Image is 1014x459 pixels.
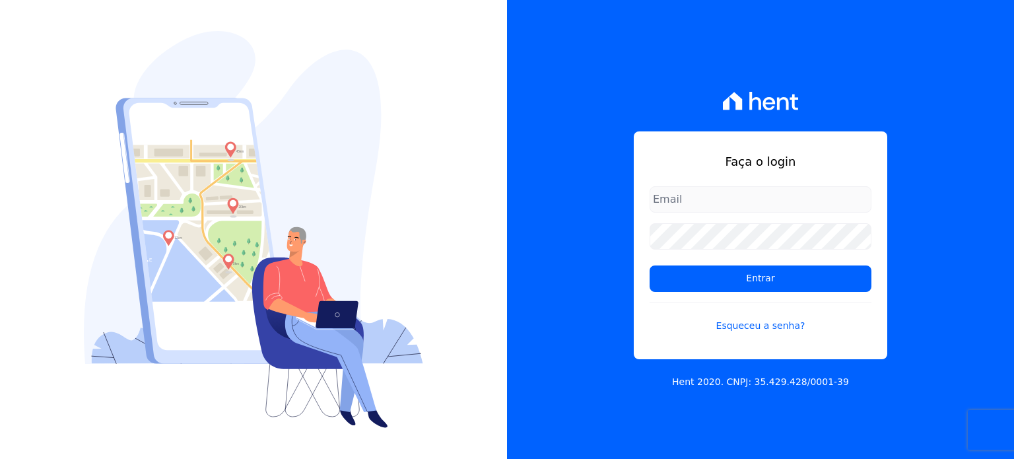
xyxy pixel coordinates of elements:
[650,153,871,170] h1: Faça o login
[650,186,871,213] input: Email
[672,375,849,389] p: Hent 2020. CNPJ: 35.429.428/0001-39
[650,302,871,333] a: Esqueceu a senha?
[650,265,871,292] input: Entrar
[84,31,423,428] img: Login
